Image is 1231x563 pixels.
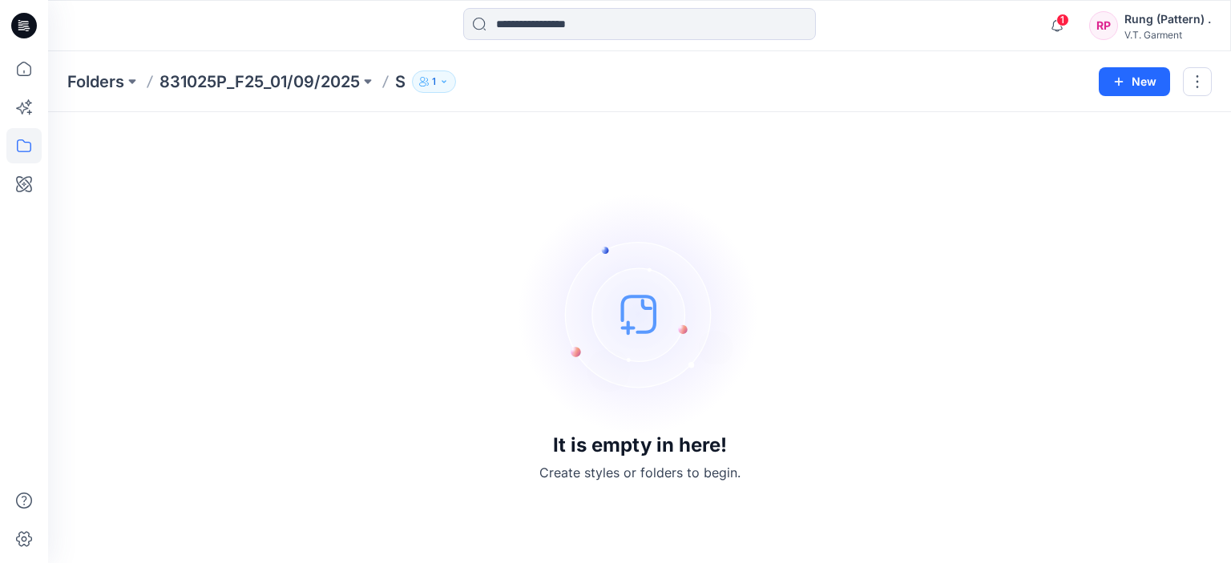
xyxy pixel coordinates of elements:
h3: It is empty in here! [553,434,727,456]
p: Create styles or folders to begin. [539,463,741,482]
div: V.T. Garment [1124,29,1211,41]
a: Folders [67,70,124,93]
a: 831025P_F25_01/09/2025 [159,70,360,93]
div: Rung (Pattern) . [1124,10,1211,29]
p: 1 [432,73,436,90]
div: RP [1089,11,1118,40]
img: empty-state-image.svg [519,194,760,434]
p: S [395,70,406,93]
button: New [1099,67,1170,96]
span: 1 [1056,14,1069,26]
button: 1 [412,70,456,93]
